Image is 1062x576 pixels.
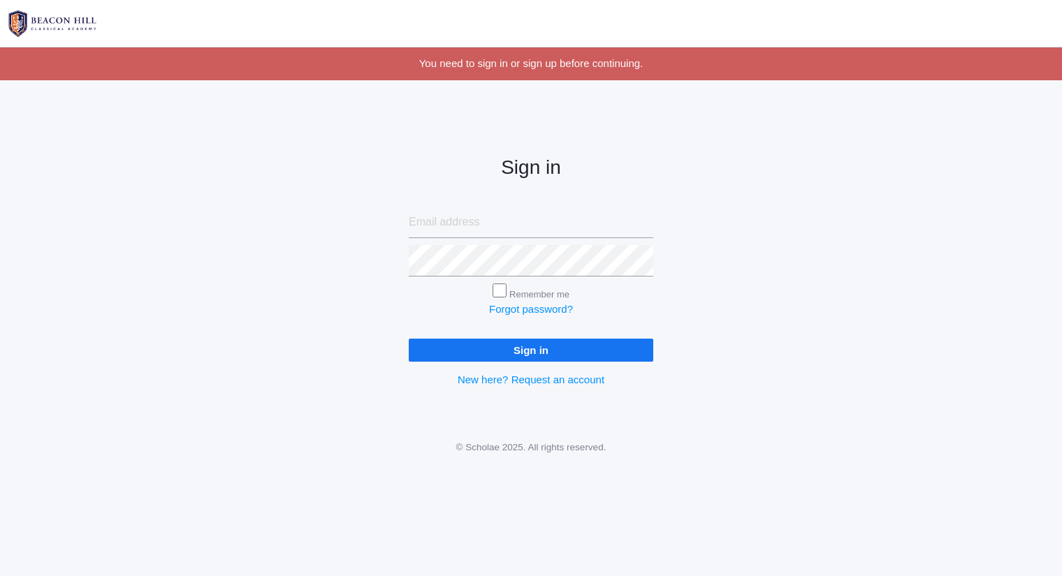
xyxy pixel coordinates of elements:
input: Email address [409,207,653,238]
input: Sign in [409,339,653,362]
a: Forgot password? [489,303,573,315]
a: New here? Request an account [458,374,604,385]
label: Remember me [509,289,569,300]
h2: Sign in [409,157,653,179]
